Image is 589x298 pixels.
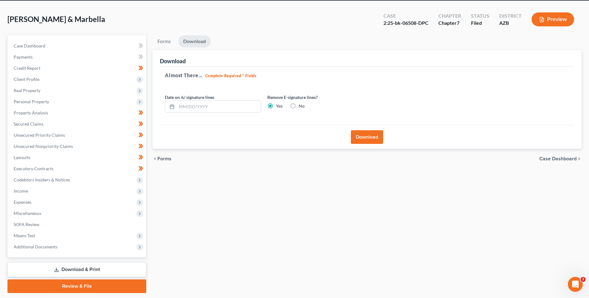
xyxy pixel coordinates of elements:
div: Status [471,12,489,20]
div: 2:25-bk-06508-DPC [383,20,428,27]
button: chevron_left Forms [152,156,180,161]
label: Remove E-signature lines? [267,94,364,100]
input: MM/DD/YYYY [177,101,261,113]
label: Date on /s/ signature lines [165,94,214,100]
label: Yes [276,103,283,109]
span: Income [14,188,28,193]
label: No [299,103,305,109]
div: Case [383,12,428,20]
span: Case Dashboard [14,43,45,48]
span: Codebtors Insiders & Notices [14,177,70,182]
a: Review & File [7,279,146,293]
span: Real Property [14,88,40,93]
span: Expenses [14,199,31,205]
span: Forms [157,156,171,161]
a: Case Dashboard chevron_right [539,156,582,161]
span: Case Dashboard [539,156,577,161]
span: Client Profile [14,77,39,82]
span: Credit Report [14,65,40,71]
strong: Complete Required * Fields [205,73,256,78]
a: Payments [9,51,146,63]
div: District [499,12,522,20]
span: Means Test [14,233,35,238]
a: Lawsuits [9,152,146,163]
button: Preview [532,12,574,26]
button: Download [351,130,383,144]
span: Property Analysis [14,110,48,115]
div: Chapter [438,12,461,20]
h5: Almost There... [165,72,569,79]
div: Chapter [438,20,461,27]
div: Filed [471,20,489,27]
div: Download [160,57,186,65]
span: Additional Documents [14,244,57,249]
a: Secured Claims [9,118,146,130]
span: Miscellaneous [14,211,41,216]
a: Download [178,35,211,47]
i: chevron_left [152,156,157,161]
i: chevron_right [577,156,582,161]
span: Personal Property [14,99,49,104]
a: Credit Report [9,63,146,74]
a: Forms [152,35,176,47]
span: Executory Contracts [14,166,53,171]
a: Unsecured Priority Claims [9,130,146,141]
span: Secured Claims [14,121,43,127]
iframe: Intercom live chat [568,277,583,292]
span: 7 [457,20,460,26]
span: Lawsuits [14,155,30,160]
span: Payments [14,54,33,60]
a: Case Dashboard [9,40,146,51]
div: AZB [499,20,522,27]
span: Unsecured Priority Claims [14,132,65,138]
span: Unsecured Nonpriority Claims [14,144,73,149]
a: Unsecured Nonpriority Claims [9,141,146,152]
a: SOFA Review [9,219,146,230]
span: [PERSON_NAME] & Marbella [7,15,105,24]
span: SOFA Review [14,222,39,227]
a: Executory Contracts [9,163,146,174]
a: Download & Print [7,262,146,277]
span: 3 [581,277,586,282]
a: Property Analysis [9,107,146,118]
